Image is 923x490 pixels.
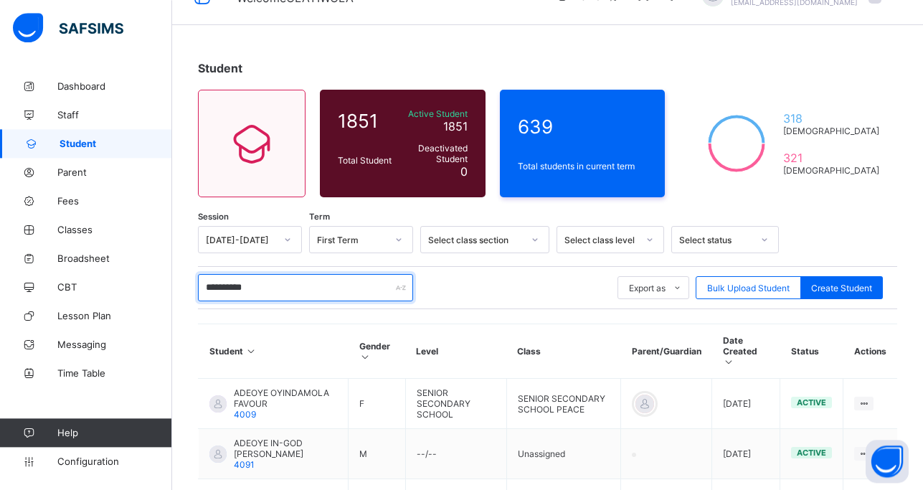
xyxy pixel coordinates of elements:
span: Student [198,61,242,75]
td: [DATE] [712,379,780,429]
span: Term [309,212,330,222]
span: Dashboard [57,80,172,92]
span: Messaging [57,339,172,350]
th: Gender [349,324,406,379]
span: active [797,448,826,458]
i: Sort in Ascending Order [359,352,371,362]
span: Help [57,427,171,438]
span: 4009 [234,409,256,420]
th: Actions [843,324,897,379]
button: Open asap [866,440,909,483]
span: Broadsheet [57,253,172,264]
span: Active Student [399,108,468,119]
span: Export as [629,283,666,293]
span: 639 [518,116,648,138]
td: Unassigned [506,429,620,479]
span: Configuration [57,456,171,467]
span: [DEMOGRAPHIC_DATA] [783,165,879,176]
td: [DATE] [712,429,780,479]
th: Date Created [712,324,780,379]
div: Select class section [428,235,523,245]
span: Classes [57,224,172,235]
span: Staff [57,109,172,121]
td: F [349,379,406,429]
div: Select status [679,235,752,245]
td: SENIOR SECONDARY SCHOOL PEACE [506,379,620,429]
div: First Term [317,235,387,245]
span: CBT [57,281,172,293]
span: 318 [783,111,879,126]
td: M [349,429,406,479]
span: Fees [57,195,172,207]
span: 1851 [443,119,468,133]
span: Bulk Upload Student [707,283,790,293]
th: Parent/Guardian [621,324,712,379]
span: Total students in current term [518,161,648,171]
td: --/-- [405,429,506,479]
span: Time Table [57,367,172,379]
span: [DEMOGRAPHIC_DATA] [783,126,879,136]
th: Class [506,324,620,379]
td: SENIOR SECONDARY SCHOOL [405,379,506,429]
span: 4091 [234,459,255,470]
span: 0 [460,164,468,179]
span: 1851 [338,110,392,132]
i: Sort in Ascending Order [245,346,257,357]
span: Create Student [811,283,872,293]
span: 321 [783,151,879,165]
img: safsims [13,13,123,43]
span: Parent [57,166,172,178]
div: Select class level [564,235,638,245]
th: Level [405,324,506,379]
th: Student [199,324,349,379]
div: [DATE]-[DATE] [206,235,275,245]
span: Lesson Plan [57,310,172,321]
div: Total Student [334,151,395,169]
span: active [797,397,826,407]
span: ADEOYE IN-GOD [PERSON_NAME] [234,438,337,459]
span: Session [198,212,229,222]
span: ADEOYE OYINDAMOLA FAVOUR [234,387,337,409]
span: Deactivated Student [399,143,468,164]
span: Student [60,138,172,149]
th: Status [780,324,843,379]
i: Sort in Ascending Order [723,357,735,367]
